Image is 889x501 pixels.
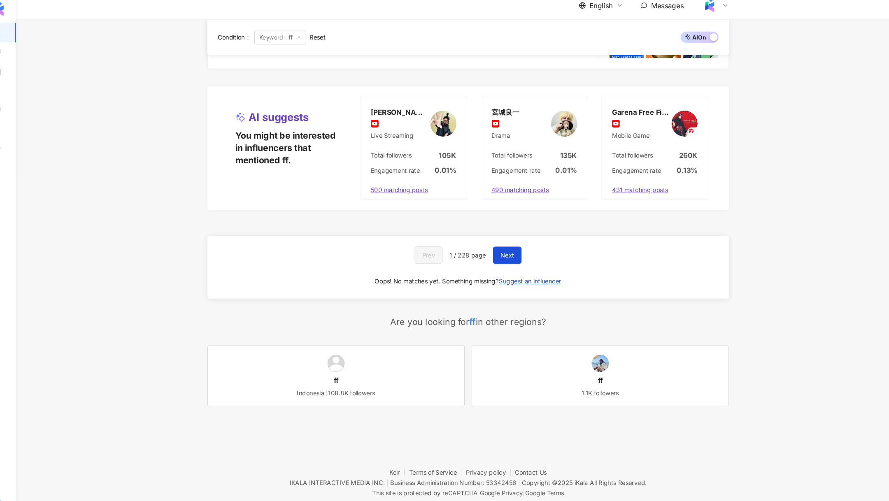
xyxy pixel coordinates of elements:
div: Total followers [369,151,407,159]
div: Reset [311,40,326,46]
div: 1.1K followers [568,376,604,385]
button: Suggest an influencer [490,268,549,281]
img: KOL Avatar [578,344,594,360]
img: chrome extension [9,481,25,494]
div: Engagement rate [369,165,415,174]
img: logo icon [10,10,23,23]
div: Drama [483,132,510,141]
a: Kolr [386,452,405,459]
div: Total followers [597,151,636,159]
div: Mobile Game [597,132,651,141]
div: 260K [661,151,678,160]
div: Copyright © 2025 All Rights Reserved. [512,462,630,469]
span: Next [491,246,505,253]
img: KOL Avatar [540,113,564,137]
button: Next [484,241,512,258]
div: Engagement rate [597,165,644,174]
div: ff [584,364,589,373]
button: Prev [410,241,437,258]
span: 500 matching posts [369,184,423,192]
div: 宮城良一Ryoichi [369,110,422,118]
a: KOL AvatarffIndonesia108.8K followers [214,335,458,393]
a: Google Privacy [472,471,513,478]
span: | [470,471,472,478]
div: Engagement rate [483,165,530,174]
span: rise [12,141,18,160]
span: Suggest an influencer [490,271,549,278]
div: Live Streaming [369,132,422,141]
span: Keyword：ff [258,36,307,50]
span: 490 matching posts [483,184,538,192]
a: Google Terms [515,471,552,478]
div: Oops! No matches yet. Something missing? [372,270,490,278]
span: 431 matching posts [597,184,650,192]
a: Garena Free Fire TW 我要活下去Mobile GameKOL AvatarTotal followers260KEngagement rate0.13%431 matching... [587,100,689,197]
span: AI suggests [253,112,310,126]
a: Contact Us [505,452,535,459]
img: KOL Avatar [328,344,344,360]
div: Total followers [483,151,522,159]
a: Terms of Service [405,452,459,459]
img: Kolr%20app%20icon%20%281%29.png [682,5,698,21]
span: This site is protected by reCAPTCHA [370,470,552,480]
a: 宮城良一DramaKOL AvatarTotal followers135KEngagement rate0.01%490 matching posts [473,100,575,197]
span: Messages [634,9,665,17]
a: [PERSON_NAME]Live StreamingKOL AvatarTotal followers105KEngagement rate0.01%500 matching posts [358,100,460,197]
div: 0.13% [659,165,678,174]
span: | [384,462,386,469]
span: | [513,471,515,478]
img: KOL Avatar [425,113,450,137]
div: 0.01% [544,165,564,174]
span: Condition ： [224,39,255,46]
a: iKala [562,462,575,469]
a: 500 matching posts [359,179,460,197]
span: | [508,462,510,469]
div: 宮城良一 [483,110,510,118]
div: Garena Free Fire TW 我要活下去 [597,110,651,118]
div: 108.8K followers [328,376,373,385]
img: KOL Avatar [654,113,678,137]
div: 0.01% [429,165,450,174]
a: KOL Avatarff1.1K followers [464,335,708,393]
a: 490 matching posts [473,179,574,197]
div: Indonesia [299,376,325,385]
div: Business Administration Number: 53342456 [387,462,507,469]
div: ff [462,307,468,319]
div: 105K [433,151,450,160]
span: 1 / 228 page [443,246,478,253]
a: 431 matching posts [587,179,688,197]
span: English [576,9,598,18]
div: 135K [548,151,564,160]
span: You might be interested in influencers that mentioned ff. [240,131,336,165]
div: Are you looking for in other regions? [387,307,535,319]
div: IKALA INTERACTIVE MEDIA INC. [292,462,382,469]
a: Privacy policy [459,452,505,459]
div: ff [334,364,338,373]
a: search [12,30,41,49]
